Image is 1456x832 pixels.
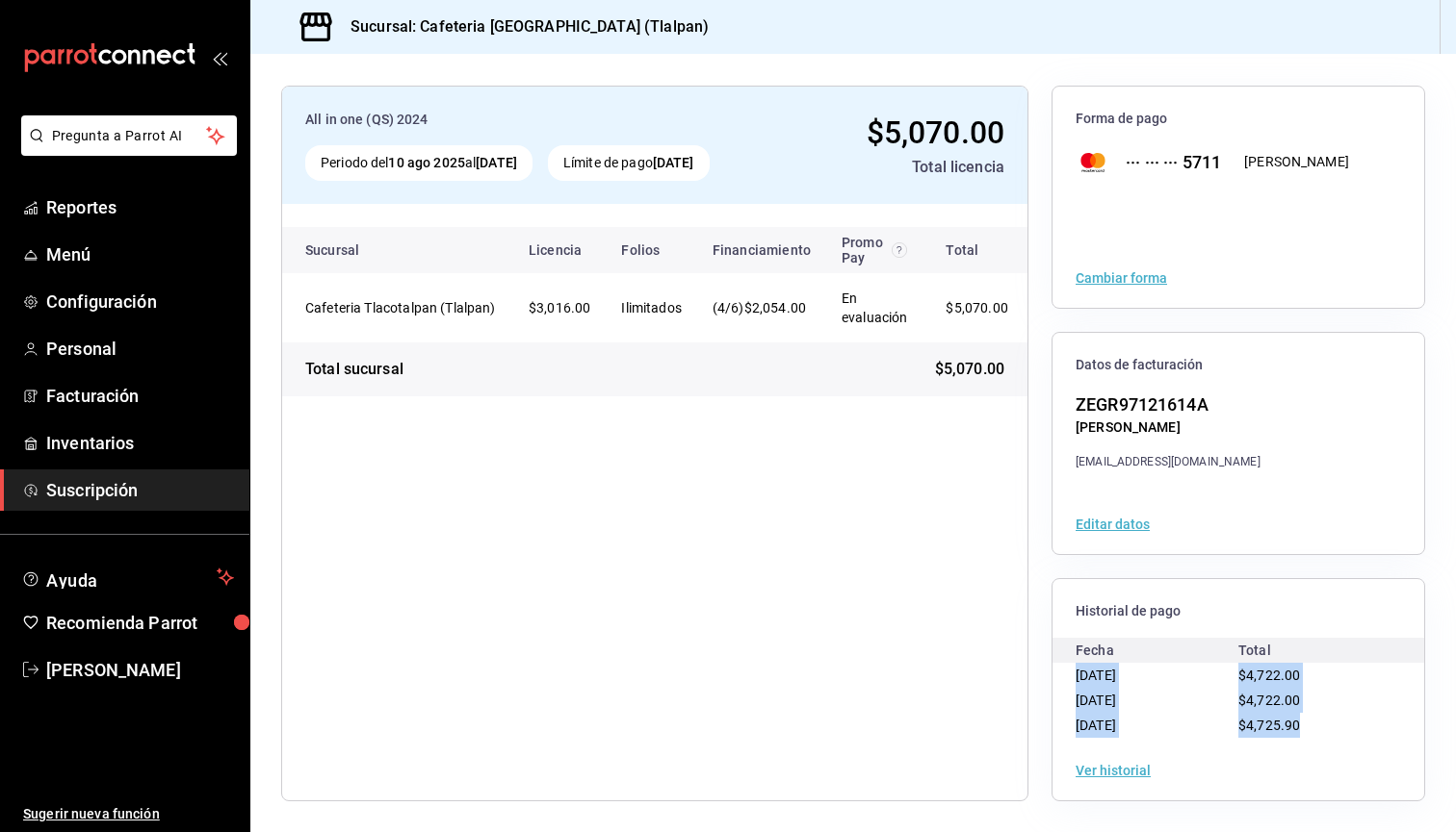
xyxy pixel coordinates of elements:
th: Folios [606,227,697,273]
div: [DATE] [1076,663,1238,688]
a: Pregunta a Parrot AI [13,139,237,160]
div: Cafeteria Tlacotalpan (Tlalpan) [305,298,498,317]
button: Cambiar forma [1076,271,1167,285]
span: Datos de facturación [1076,356,1401,374]
h3: Sucursal: Cafeteria [GEOGRAPHIC_DATA] (Tlalpan) [335,15,709,38]
span: Recomienda Parrot [46,610,234,636]
strong: [DATE] [476,155,517,170]
span: Pregunta a Parrot AI [52,126,207,146]
span: Inventarios [46,430,234,456]
span: Menú [46,241,234,267]
span: $5,070.00 [935,358,1004,381]
div: [DATE] [1076,713,1238,738]
span: Facturación [46,383,234,409]
span: [PERSON_NAME] [46,657,234,683]
span: $5,070.00 [946,300,1007,315]
div: [PERSON_NAME] [1076,417,1261,438]
span: Forma de pago [1076,110,1401,128]
div: ··· ··· ··· 5711 [1110,149,1221,175]
span: $4,722.00 [1238,668,1300,683]
span: $5,070.00 [867,114,1004,151]
span: Reportes [46,194,234,220]
strong: 10 ago 2025 [388,155,464,170]
th: Licencia [513,227,606,273]
svg: Recibe un descuento en el costo de tu membresía al cubrir 80% de tus transacciones realizadas con... [892,242,907,258]
div: All in one (QS) 2024 [305,110,780,130]
th: Financiamiento [697,227,826,273]
div: Promo Pay [842,235,908,265]
div: Sucursal [305,242,411,258]
div: (4/6) [713,298,811,318]
div: Total sucursal [305,358,403,381]
span: $4,725.90 [1238,718,1300,733]
div: Límite de pago [548,145,710,181]
button: Ver historial [1076,764,1151,777]
td: En evaluación [826,273,923,342]
div: [PERSON_NAME] [1244,152,1349,172]
strong: [DATE] [653,155,694,170]
div: [DATE] [1076,688,1238,713]
div: Fecha [1076,638,1238,663]
span: Sugerir nueva función [23,804,234,824]
div: ZEGR97121614A [1076,391,1261,417]
span: Configuración [46,289,234,315]
span: Suscripción [46,477,234,503]
span: Personal [46,336,234,362]
span: $4,722.00 [1238,693,1300,708]
span: $3,016.00 [529,300,590,315]
td: Ilimitados [606,273,697,342]
span: $2,054.00 [744,300,806,315]
div: Periodo del al [305,145,533,181]
div: [EMAIL_ADDRESS][DOMAIN_NAME] [1076,453,1261,470]
div: Total licencia [795,156,1004,179]
button: Editar datos [1076,517,1150,531]
button: open_drawer_menu [212,50,227,65]
th: Total [923,227,1038,273]
div: Total [1238,638,1401,663]
span: Historial de pago [1076,602,1401,620]
span: Ayuda [46,566,209,589]
button: Pregunta a Parrot AI [21,115,237,156]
